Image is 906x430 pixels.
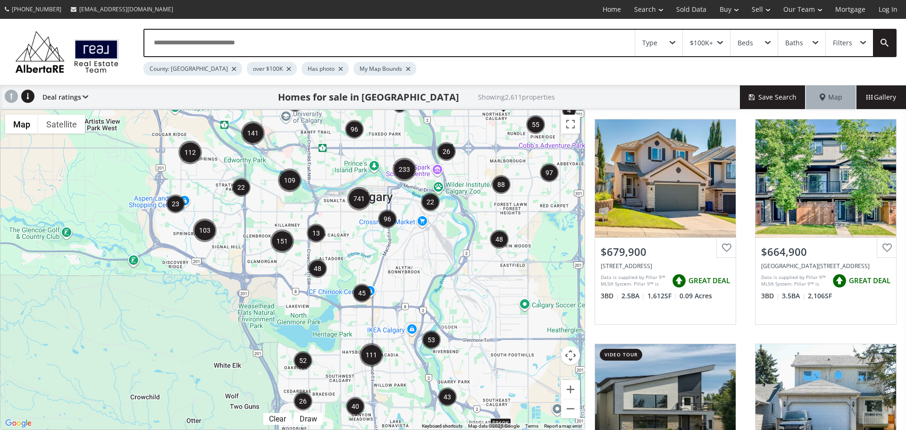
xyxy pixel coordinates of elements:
[808,291,832,301] span: 2,106 SF
[437,142,456,161] div: 26
[679,291,712,301] span: 0.09 Acres
[5,115,38,134] button: Show street map
[746,110,906,334] a: $664,900[GEOGRAPHIC_DATA][STREET_ADDRESS]Data is supplied by Pillar 9™ MLS® System. Pillar 9™ is ...
[360,343,383,367] div: 111
[830,271,849,290] img: rating icon
[193,219,217,242] div: 103
[761,291,780,301] span: 3 BD
[294,414,323,423] div: Click to draw.
[267,414,288,423] div: Clear
[856,85,906,109] div: Gallery
[66,0,178,18] a: [EMAIL_ADDRESS][DOMAIN_NAME]
[738,40,753,46] div: Beds
[270,229,294,253] div: 151
[294,351,312,370] div: 52
[178,141,202,164] div: 112
[393,158,416,181] div: 233
[294,392,312,411] div: 26
[585,110,746,334] a: $679,900[STREET_ADDRESS]Data is supplied by Pillar 9™ MLS® System. Pillar 9™ is the owner of the ...
[143,62,242,76] div: County: [GEOGRAPHIC_DATA]
[241,121,265,145] div: 141
[740,85,806,109] button: Save Search
[12,5,61,13] span: [PHONE_NUMBER]
[247,62,297,76] div: over $100K
[288,98,302,112] div: 3
[782,291,805,301] span: 3.5 BA
[3,417,34,430] img: Google
[38,85,88,109] div: Deal ratings
[561,380,580,399] button: Zoom in
[278,169,302,192] div: 109
[232,178,251,197] div: 22
[378,210,397,228] div: 96
[422,423,462,430] button: Keyboard shortcuts
[806,85,856,109] div: Map
[525,423,538,429] a: Terms
[478,93,555,101] h2: Showing 2,611 properties
[79,5,173,13] span: [EMAIL_ADDRESS][DOMAIN_NAME]
[601,274,667,288] div: Data is supplied by Pillar 9™ MLS® System. Pillar 9™ is the owner of the copyright in its MLS® Sy...
[308,259,327,278] div: 48
[785,40,803,46] div: Baths
[353,62,416,76] div: My Map Bounds
[278,91,459,104] h1: Homes for sale in [GEOGRAPHIC_DATA]
[849,276,890,286] span: GREAT DEAL
[438,388,457,406] div: 43
[820,93,842,102] span: Map
[761,262,890,270] div: 1812 47 Street NW, Calgary, AB T3B 0P5
[647,291,677,301] span: 1,612 SF
[263,414,292,423] div: Click to clear.
[670,271,688,290] img: rating icon
[492,175,511,194] div: 88
[352,284,371,303] div: 45
[490,230,509,249] div: 48
[866,93,896,102] span: Gallery
[761,245,890,259] div: $664,900
[562,103,576,118] div: 4
[421,193,440,211] div: 22
[38,115,85,134] button: Show satellite imagery
[690,40,713,46] div: $100K+
[109,96,124,110] div: 3
[468,423,520,429] span: Map data ©2025 Google
[346,397,365,416] div: 40
[166,194,185,213] div: 23
[601,291,619,301] span: 3 BD
[422,330,441,349] div: 53
[761,274,828,288] div: Data is supplied by Pillar 9™ MLS® System. Pillar 9™ is the owner of the copyright in its MLS® Sy...
[621,291,645,301] span: 2.5 BA
[297,414,319,423] div: Draw
[393,99,407,113] div: 3
[302,62,349,76] div: Has photo
[561,399,580,418] button: Zoom out
[688,276,730,286] span: GREAT DEAL
[601,262,730,270] div: 165 Spring Crescent SW, Calgary, AB T3H3V3
[493,100,514,110] div: $520K
[642,40,657,46] div: Type
[833,40,852,46] div: Filters
[10,28,124,76] img: Logo
[544,423,582,429] a: Report a map error
[561,346,580,365] button: Map camera controls
[307,224,326,243] div: 13
[540,163,559,182] div: 97
[347,187,371,211] div: 741
[345,120,364,139] div: 96
[561,115,580,134] button: Toggle fullscreen view
[3,417,34,430] a: Open this area in Google Maps (opens a new window)
[526,115,545,134] div: 55
[490,418,511,428] div: $869K
[601,245,730,259] div: $679,900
